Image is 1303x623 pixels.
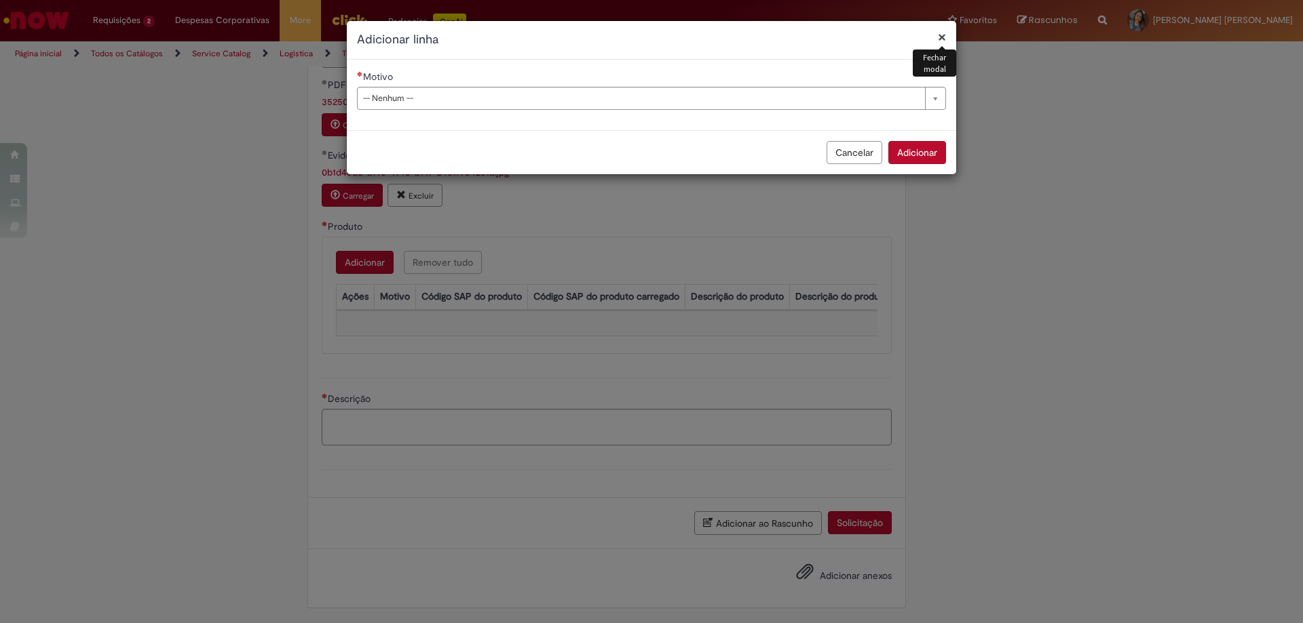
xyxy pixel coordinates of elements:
button: Fechar modal [938,30,946,44]
h2: Adicionar linha [357,31,946,49]
button: Adicionar [888,141,946,164]
span: Motivo [363,71,396,83]
div: Fechar modal [913,49,956,77]
span: -- Nenhum -- [363,87,918,109]
span: Necessários [357,71,363,77]
button: Cancelar [827,141,882,164]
